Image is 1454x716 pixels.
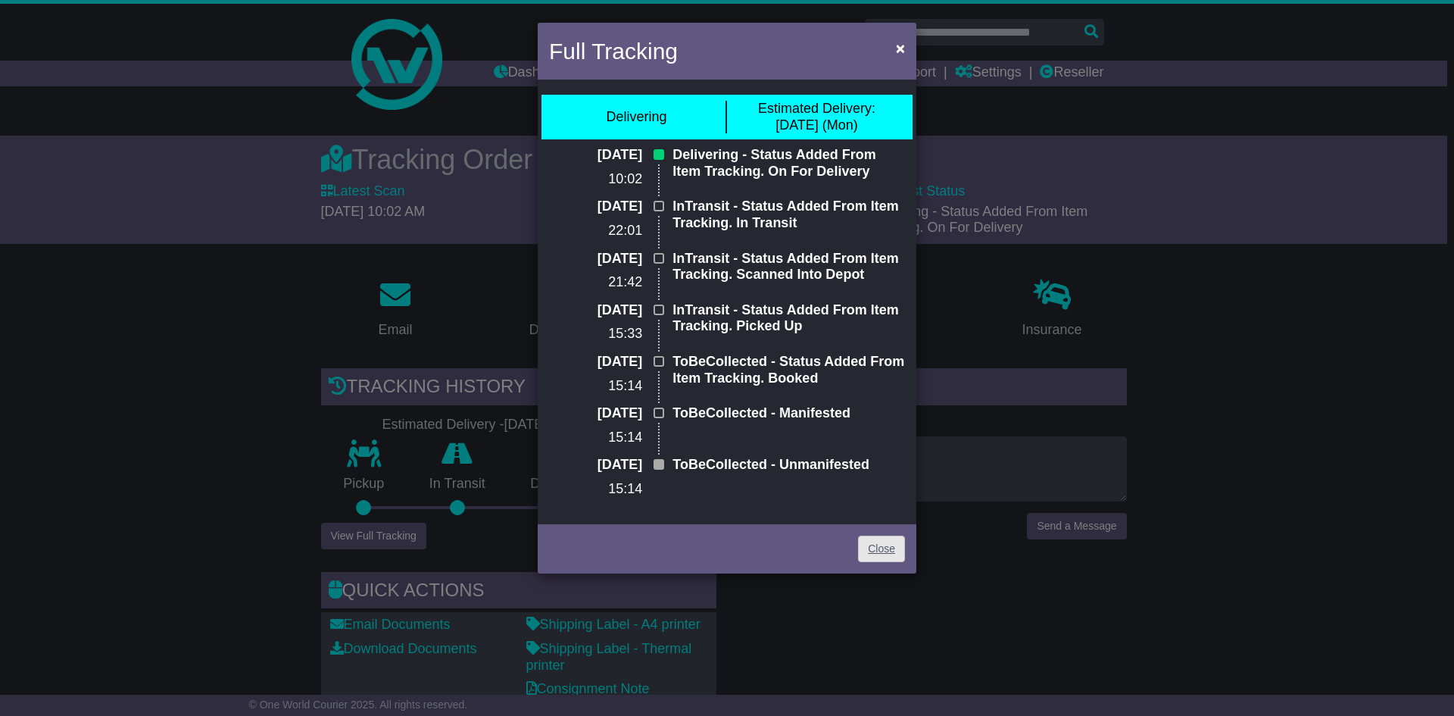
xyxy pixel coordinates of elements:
p: [DATE] [549,251,642,267]
p: InTransit - Status Added From Item Tracking. Scanned Into Depot [672,251,905,283]
p: [DATE] [549,457,642,474]
span: × [896,39,905,57]
p: 10:02 [549,171,642,188]
p: InTransit - Status Added From Item Tracking. In Transit [672,199,905,231]
p: InTransit - Status Added From Item Tracking. Picked Up [672,302,905,335]
p: 15:14 [549,430,642,446]
p: [DATE] [549,302,642,319]
p: ToBeCollected - Status Added From Item Tracking. Booked [672,354,905,386]
div: [DATE] (Mon) [758,101,875,133]
p: [DATE] [549,147,642,164]
p: [DATE] [549,354,642,371]
p: 15:14 [549,481,642,498]
p: 21:42 [549,274,642,291]
p: 15:33 [549,326,642,342]
a: Close [858,536,905,562]
p: [DATE] [549,199,642,215]
p: 15:14 [549,378,642,395]
button: Close [888,33,913,64]
p: [DATE] [549,405,642,422]
h4: Full Tracking [549,34,678,68]
p: 22:01 [549,223,642,239]
p: Delivering - Status Added From Item Tracking. On For Delivery [672,147,905,180]
p: ToBeCollected - Unmanifested [672,457,905,474]
span: Estimated Delivery: [758,101,875,116]
div: Delivering [606,109,666,126]
p: ToBeCollected - Manifested [672,405,905,422]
